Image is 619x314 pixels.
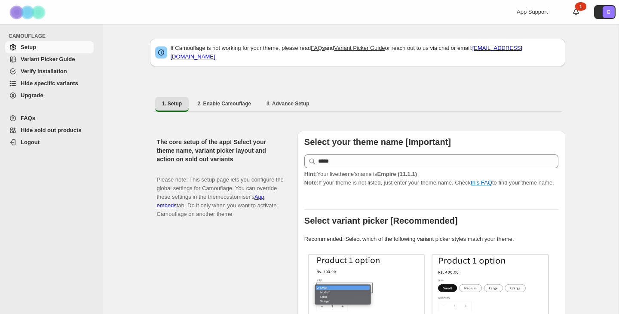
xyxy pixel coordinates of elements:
[197,100,251,107] span: 2. Enable Camouflage
[304,137,451,147] b: Select your theme name [Important]
[157,138,284,163] h2: The core setup of the app! Select your theme name, variant picker layout and action on sold out v...
[5,89,94,102] a: Upgrade
[9,33,97,40] span: CAMOUFLAGE
[7,0,50,24] img: Camouflage
[311,45,325,51] a: FAQs
[5,124,94,136] a: Hide sold out products
[304,216,458,225] b: Select variant picker [Recommended]
[5,53,94,65] a: Variant Picker Guide
[162,100,182,107] span: 1. Setup
[21,56,75,62] span: Variant Picker Guide
[21,139,40,145] span: Logout
[157,167,284,219] p: Please note: This setup page lets you configure the global settings for Camouflage. You can overr...
[603,6,615,18] span: Avatar with initials E
[21,92,43,99] span: Upgrade
[594,5,616,19] button: Avatar with initials E
[21,127,82,133] span: Hide sold out products
[304,179,319,186] strong: Note:
[5,65,94,77] a: Verify Installation
[304,235,558,243] p: Recommended: Select which of the following variant picker styles match your theme.
[304,171,317,177] strong: Hint:
[5,77,94,89] a: Hide specific variants
[575,2,586,11] div: 1
[21,44,36,50] span: Setup
[21,115,35,121] span: FAQs
[377,171,417,177] strong: Empire (11.1.1)
[304,170,558,187] p: If your theme is not listed, just enter your theme name. Check to find your theme name.
[5,41,94,53] a: Setup
[471,179,492,186] a: this FAQ
[171,44,560,61] p: If Camouflage is not working for your theme, please read and or reach out to us via chat or email:
[267,100,309,107] span: 3. Advance Setup
[21,68,67,74] span: Verify Installation
[5,112,94,124] a: FAQs
[607,9,610,15] text: E
[304,171,417,177] span: Your live theme's name is
[21,80,78,86] span: Hide specific variants
[334,45,385,51] a: Variant Picker Guide
[5,136,94,148] a: Logout
[517,9,548,15] span: App Support
[572,8,580,16] a: 1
